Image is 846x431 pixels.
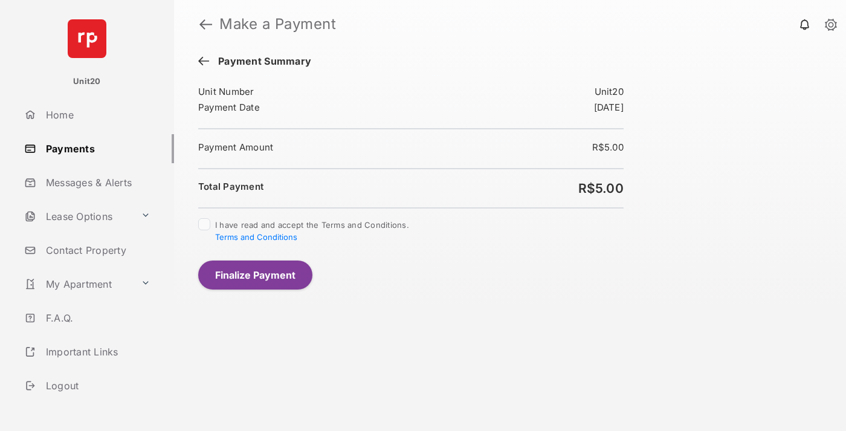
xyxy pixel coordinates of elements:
[19,236,174,265] a: Contact Property
[215,232,297,242] button: I have read and accept the Terms and Conditions.
[198,261,312,290] button: Finalize Payment
[19,337,155,366] a: Important Links
[19,134,174,163] a: Payments
[215,220,409,242] span: I have read and accept the Terms and Conditions.
[19,202,136,231] a: Lease Options
[19,168,174,197] a: Messages & Alerts
[19,100,174,129] a: Home
[219,17,336,31] strong: Make a Payment
[19,270,136,299] a: My Apartment
[19,371,174,400] a: Logout
[19,303,174,332] a: F.A.Q.
[73,76,101,88] p: Unit20
[68,19,106,58] img: svg+xml;base64,PHN2ZyB4bWxucz0iaHR0cDovL3d3dy53My5vcmcvMjAwMC9zdmciIHdpZHRoPSI2NCIgaGVpZ2h0PSI2NC...
[212,56,311,69] span: Payment Summary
